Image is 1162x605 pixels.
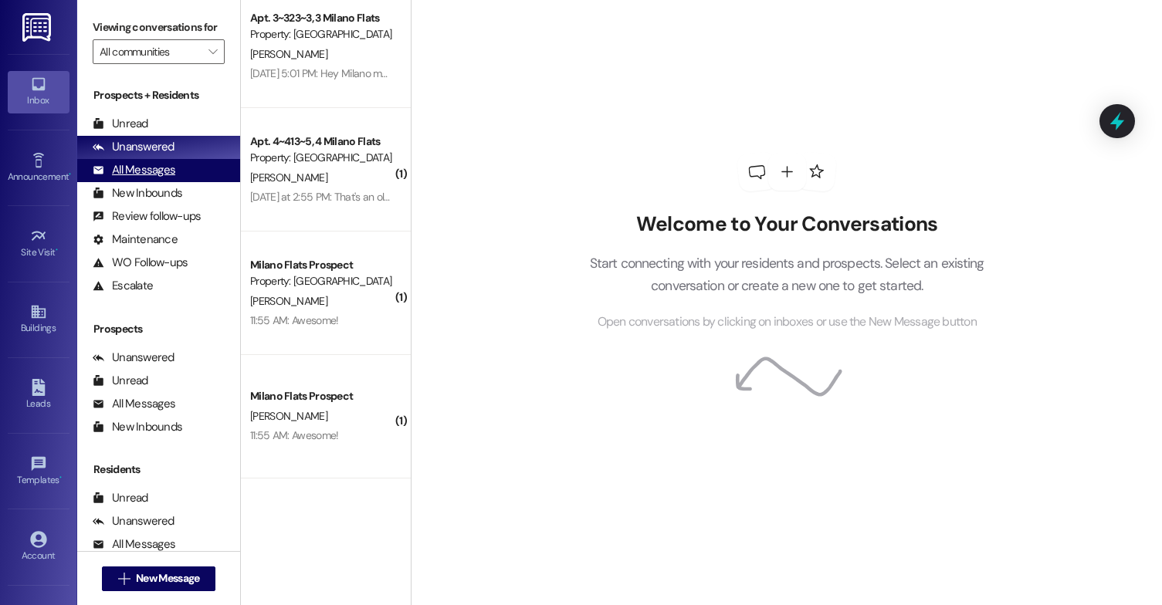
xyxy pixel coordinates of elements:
[93,15,225,39] label: Viewing conversations for
[250,150,393,166] div: Property: [GEOGRAPHIC_DATA] Flats
[598,313,977,332] span: Open conversations by clicking on inboxes or use the New Message button
[8,526,69,568] a: Account
[250,26,393,42] div: Property: [GEOGRAPHIC_DATA] Flats
[93,255,188,271] div: WO Follow-ups
[59,472,62,483] span: •
[250,428,338,442] div: 11:55 AM: Awesome!
[250,190,537,204] div: [DATE] at 2:55 PM: That's an old message lol but ya we switched
[250,409,327,423] span: [PERSON_NAME]
[250,313,338,327] div: 11:55 AM: Awesome!
[8,374,69,416] a: Leads
[69,169,71,180] span: •
[100,39,200,64] input: All communities
[250,47,327,61] span: [PERSON_NAME]
[93,490,148,506] div: Unread
[77,461,240,478] div: Residents
[93,396,175,412] div: All Messages
[8,451,69,492] a: Templates •
[93,513,174,529] div: Unanswered
[93,185,182,201] div: New Inbounds
[250,257,393,273] div: Milano Flats Prospect
[136,570,199,586] span: New Message
[56,245,58,255] span: •
[250,171,327,184] span: [PERSON_NAME]
[566,252,1008,296] p: Start connecting with your residents and prospects. Select an existing conversation or create a n...
[93,116,148,132] div: Unread
[250,10,393,26] div: Apt. 3~323~3, 3 Milano Flats
[93,162,175,178] div: All Messages
[93,373,148,389] div: Unread
[8,299,69,340] a: Buildings
[93,232,178,248] div: Maintenance
[8,223,69,265] a: Site Visit •
[208,46,217,58] i: 
[93,536,175,553] div: All Messages
[93,419,182,435] div: New Inbounds
[250,273,393,289] div: Property: [GEOGRAPHIC_DATA] Flats
[250,66,925,80] div: [DATE] 5:01 PM: Hey Milano management. I have a summer contract and I went home for the 2nd half ...
[93,208,201,225] div: Review follow-ups
[250,294,327,308] span: [PERSON_NAME]
[8,71,69,113] a: Inbox
[93,350,174,366] div: Unanswered
[566,212,1008,237] h2: Welcome to Your Conversations
[93,139,174,155] div: Unanswered
[118,573,130,585] i: 
[250,388,393,404] div: Milano Flats Prospect
[77,87,240,103] div: Prospects + Residents
[93,278,153,294] div: Escalate
[250,134,393,150] div: Apt. 4~413~5, 4 Milano Flats
[102,566,216,591] button: New Message
[77,321,240,337] div: Prospects
[22,13,54,42] img: ResiDesk Logo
